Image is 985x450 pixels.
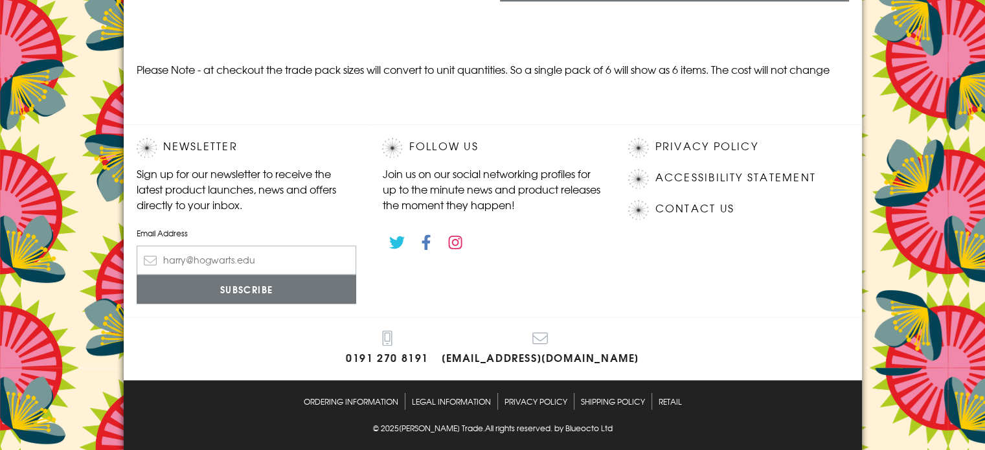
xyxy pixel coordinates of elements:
[504,393,567,409] a: Privacy Policy
[137,422,849,434] p: © 2025 .
[581,393,645,409] a: Shipping Policy
[382,166,602,212] p: Join us on our social networking profiles for up to the minute news and product releases the mome...
[399,422,483,436] a: [PERSON_NAME] Trade
[442,330,639,367] a: [EMAIL_ADDRESS][DOMAIN_NAME]
[346,330,429,367] a: 0191 270 8191
[137,166,357,212] p: Sign up for our newsletter to receive the latest product launches, news and offers directly to yo...
[137,245,357,275] input: harry@hogwarts.edu
[137,138,357,157] h2: Newsletter
[137,227,357,239] label: Email Address
[412,393,491,409] a: Legal Information
[382,138,602,157] h2: Follow Us
[655,138,758,155] a: Privacy Policy
[304,393,398,409] a: Ordering Information
[655,200,734,218] a: Contact Us
[137,30,849,58] iframe: PayPal-paypal
[137,275,357,304] input: Subscribe
[137,62,849,77] p: Please Note - at checkout the trade pack sizes will convert to unit quantities. So a single pack ...
[485,422,552,434] span: All rights reserved.
[554,422,613,436] a: by Blueocto Ltd
[655,169,816,186] a: Accessibility Statement
[659,393,682,409] a: Retail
